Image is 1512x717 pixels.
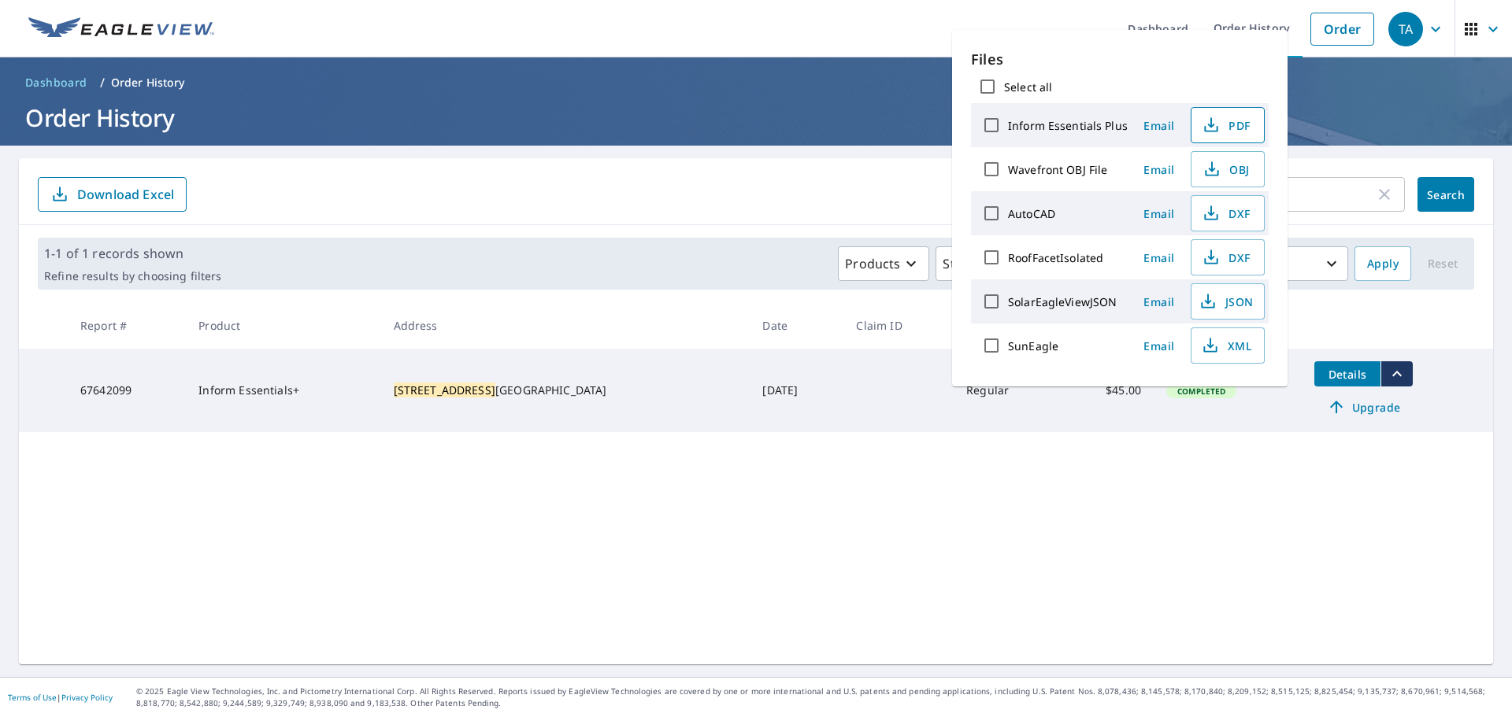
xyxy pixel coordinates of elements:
[1008,294,1117,309] label: SolarEagleViewJSON
[1388,12,1423,46] div: TA
[1314,394,1413,419] a: Upgrade
[394,383,738,398] div: [GEOGRAPHIC_DATA]
[954,349,1060,432] td: Regular
[61,692,113,703] a: Privacy Policy
[8,693,113,702] p: |
[1140,250,1178,265] span: Email
[1168,386,1235,397] span: Completed
[1134,157,1184,182] button: Email
[100,73,105,92] li: /
[1380,361,1413,386] button: filesDropdownBtn-67642099
[1140,162,1178,177] span: Email
[1201,116,1251,135] span: PDF
[1008,206,1055,221] label: AutoCAD
[186,349,380,432] td: Inform Essentials+
[1367,254,1399,274] span: Apply
[1314,361,1380,386] button: detailsBtn-67642099
[1191,239,1265,275] button: DXF
[936,246,1010,281] button: Status
[1191,151,1265,187] button: OBJ
[8,692,57,703] a: Terms of Use
[68,302,186,349] th: Report #
[1134,246,1184,270] button: Email
[750,349,843,432] td: [DATE]
[1191,283,1265,320] button: JSON
[1134,201,1184,226] button: Email
[1134,334,1184,358] button: Email
[1417,177,1474,212] button: Search
[28,17,214,41] img: EV Logo
[1134,113,1184,138] button: Email
[136,686,1504,709] p: © 2025 Eagle View Technologies, Inc. and Pictometry International Corp. All Rights Reserved. Repo...
[19,102,1493,134] h1: Order History
[1201,248,1251,267] span: DXF
[394,383,495,397] mark: [STREET_ADDRESS]
[845,254,900,273] p: Products
[1201,292,1251,311] span: JSON
[1430,187,1462,202] span: Search
[1191,195,1265,231] button: DXF
[19,70,1493,95] nav: breadcrumb
[1191,327,1265,364] button: XML
[1140,294,1178,309] span: Email
[44,269,221,283] p: Refine results by choosing filters
[44,244,221,263] p: 1-1 of 1 records shown
[1191,107,1265,143] button: PDF
[1008,118,1128,133] label: Inform Essentials Plus
[1324,397,1403,416] span: Upgrade
[750,302,843,349] th: Date
[19,70,94,95] a: Dashboard
[943,254,981,273] p: Status
[25,75,87,91] span: Dashboard
[1134,290,1184,314] button: Email
[1140,206,1178,221] span: Email
[1008,162,1107,177] label: Wavefront OBJ File
[186,302,380,349] th: Product
[38,177,187,212] button: Download Excel
[1140,338,1178,353] span: Email
[838,246,929,281] button: Products
[111,75,185,91] p: Order History
[1004,79,1052,94] label: Select all
[1140,118,1178,133] span: Email
[1201,160,1251,179] span: OBJ
[1201,204,1251,223] span: DXF
[1324,367,1371,382] span: Details
[1008,250,1103,265] label: RoofFacetIsolated
[1310,13,1374,46] a: Order
[971,49,1269,70] p: Files
[1008,338,1058,353] label: SunEagle
[1354,246,1411,281] button: Apply
[1060,349,1154,432] td: $45.00
[1201,336,1251,355] span: XML
[381,302,750,349] th: Address
[68,349,186,432] td: 67642099
[77,186,174,203] p: Download Excel
[843,302,954,349] th: Claim ID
